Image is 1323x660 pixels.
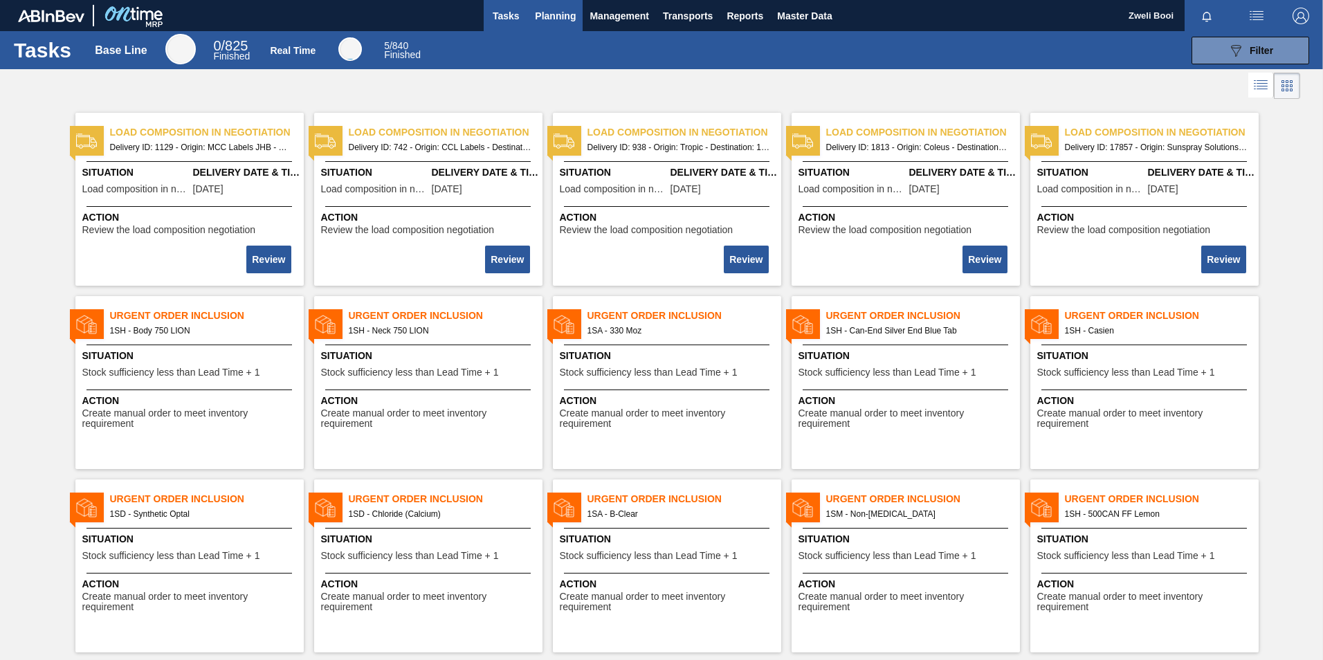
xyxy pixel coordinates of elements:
span: / 825 [213,38,248,53]
span: Create manual order to meet inventory requirement [799,408,1016,430]
div: Complete task: 2186092 [725,244,769,275]
span: Delivery ID: 742 - Origin: CCL Labels - Destination: 1SD [349,140,531,155]
span: Create manual order to meet inventory requirement [1037,592,1255,613]
span: Load composition in negotiation [82,184,190,194]
img: status [1031,497,1052,518]
span: Delivery ID: 938 - Origin: Tropic - Destination: 1SD [587,140,770,155]
img: status [315,314,336,335]
span: Urgent Order Inclusion [826,309,1020,323]
span: 03/13/2023, [670,184,701,194]
span: Stock sufficiency less than Lead Time + 1 [321,367,499,378]
img: status [554,131,574,152]
span: Create manual order to meet inventory requirement [560,408,778,430]
span: Load composition in negotiation [110,125,304,140]
span: Situation [1037,165,1144,180]
img: Logout [1293,8,1309,24]
span: Load composition in negotiation [799,184,906,194]
span: 1SD - Chloride (Calcium) [349,506,531,522]
span: Load composition in negotiation [587,125,781,140]
button: Review [246,246,291,273]
div: Complete task: 2186091 [486,244,531,275]
span: Stock sufficiency less than Lead Time + 1 [560,551,738,561]
img: status [1031,314,1052,335]
span: Review the load composition negotiation [321,225,495,235]
span: Delivery ID: 17857 - Origin: Sunspray Solutions - Destination: 1SB [1065,140,1248,155]
button: Review [485,246,529,273]
div: Base Line [213,40,250,61]
img: userActions [1248,8,1265,24]
button: Notifications [1185,6,1229,26]
span: Situation [1037,349,1255,363]
span: Delivery Date & Time [432,165,539,180]
span: 1SH - Body 750 LION [110,323,293,338]
span: Urgent Order Inclusion [826,492,1020,506]
span: Finished [384,49,421,60]
span: 1SM - Non-Casein [826,506,1009,522]
span: Delivery Date & Time [909,165,1016,180]
img: TNhmsLtSVTkK8tSr43FrP2fwEKptu5GPRR3wAAAABJRU5ErkJggg== [18,10,84,22]
img: status [76,497,97,518]
button: Review [1201,246,1246,273]
div: Complete task: 2186093 [964,244,1008,275]
span: Load composition in negotiation [349,125,542,140]
span: Review the load composition negotiation [1037,225,1211,235]
div: List Vision [1248,73,1274,99]
span: Action [799,210,1016,225]
span: Transports [663,8,713,24]
span: 0 [213,38,221,53]
span: Action [799,394,1016,408]
span: Action [799,577,1016,592]
img: status [554,314,574,335]
button: Filter [1192,37,1309,64]
span: Stock sufficiency less than Lead Time + 1 [321,551,499,561]
span: Stock sufficiency less than Lead Time + 1 [799,367,976,378]
span: Create manual order to meet inventory requirement [321,592,539,613]
span: Stock sufficiency less than Lead Time + 1 [560,367,738,378]
button: Review [724,246,768,273]
span: Stock sufficiency less than Lead Time + 1 [82,367,260,378]
span: 1SA - 330 Moz [587,323,770,338]
span: Urgent Order Inclusion [349,309,542,323]
span: 03/31/2023, [193,184,223,194]
div: Complete task: 2186090 [248,244,292,275]
span: Situation [799,349,1016,363]
img: status [76,314,97,335]
span: / 840 [384,40,408,51]
img: status [792,131,813,152]
span: Stock sufficiency less than Lead Time + 1 [1037,367,1215,378]
span: Create manual order to meet inventory requirement [1037,408,1255,430]
span: Load composition in negotiation [1037,184,1144,194]
div: Base Line [165,34,196,64]
span: Delivery Date & Time [670,165,778,180]
span: Action [321,394,539,408]
span: Situation [82,349,300,363]
span: Action [82,210,300,225]
span: Action [321,577,539,592]
img: status [315,131,336,152]
div: Real Time [384,42,421,59]
h1: Tasks [14,42,75,58]
span: Stock sufficiency less than Lead Time + 1 [1037,551,1215,561]
img: status [76,131,97,152]
img: status [792,497,813,518]
span: Urgent Order Inclusion [587,309,781,323]
span: Planning [535,8,576,24]
span: Action [82,577,300,592]
span: Review the load composition negotiation [799,225,972,235]
span: Review the load composition negotiation [82,225,256,235]
span: Create manual order to meet inventory requirement [560,592,778,613]
div: Card Vision [1274,73,1300,99]
span: 1SH - Casien [1065,323,1248,338]
span: Create manual order to meet inventory requirement [82,408,300,430]
span: Action [82,394,300,408]
span: Urgent Order Inclusion [587,492,781,506]
span: Situation [321,349,539,363]
span: Reports [727,8,763,24]
span: Filter [1250,45,1273,56]
div: Real Time [338,37,362,61]
span: Situation [321,165,428,180]
span: Load composition in negotiation [826,125,1020,140]
span: Review the load composition negotiation [560,225,733,235]
span: Action [1037,210,1255,225]
span: Tasks [491,8,521,24]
